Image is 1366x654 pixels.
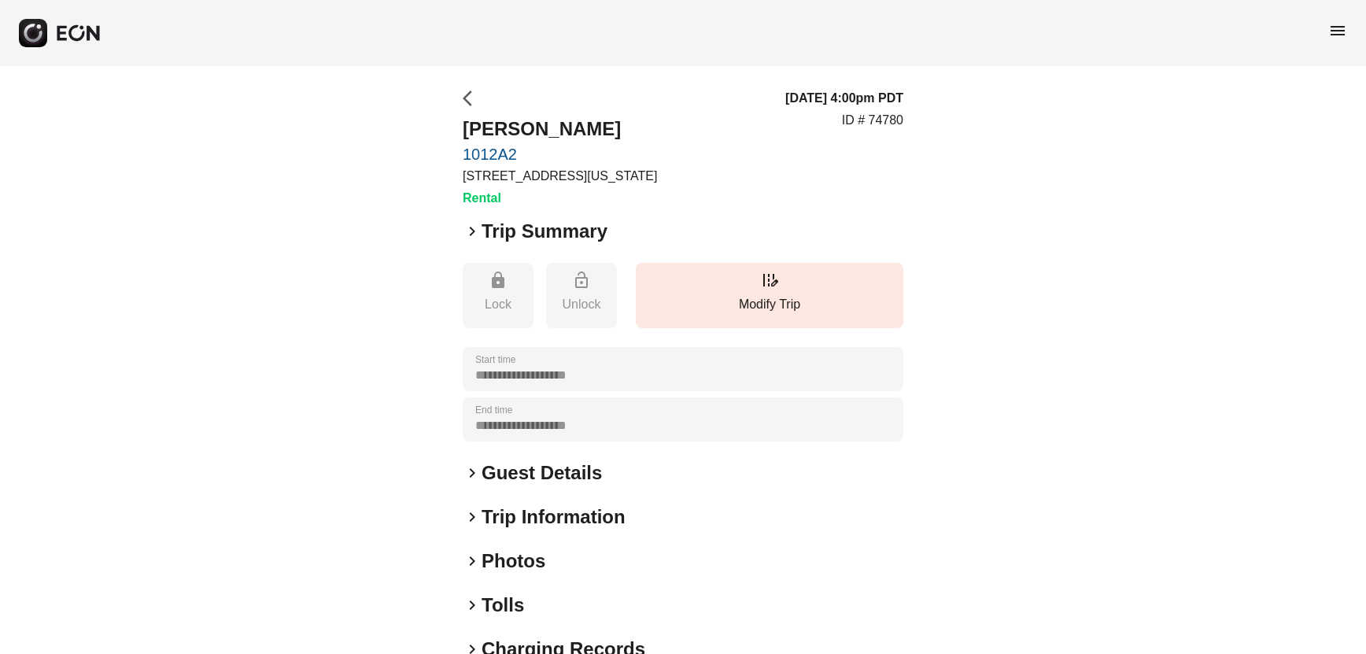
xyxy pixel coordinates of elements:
h2: Guest Details [482,460,602,486]
h2: Tolls [482,593,524,618]
span: keyboard_arrow_right [463,596,482,615]
span: keyboard_arrow_right [463,464,482,482]
span: keyboard_arrow_right [463,508,482,527]
h2: Photos [482,549,545,574]
p: ID # 74780 [842,111,903,130]
button: Modify Trip [636,263,903,328]
span: keyboard_arrow_right [463,222,482,241]
h3: Rental [463,189,657,208]
span: arrow_back_ios [463,89,482,108]
p: Modify Trip [644,295,895,314]
span: edit_road [760,271,779,290]
h2: Trip Summary [482,219,607,244]
h2: Trip Information [482,504,626,530]
span: keyboard_arrow_right [463,552,482,571]
h2: [PERSON_NAME] [463,116,657,142]
h3: [DATE] 4:00pm PDT [785,89,903,108]
p: [STREET_ADDRESS][US_STATE] [463,167,657,186]
span: menu [1328,21,1347,40]
a: 1012A2 [463,145,657,164]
